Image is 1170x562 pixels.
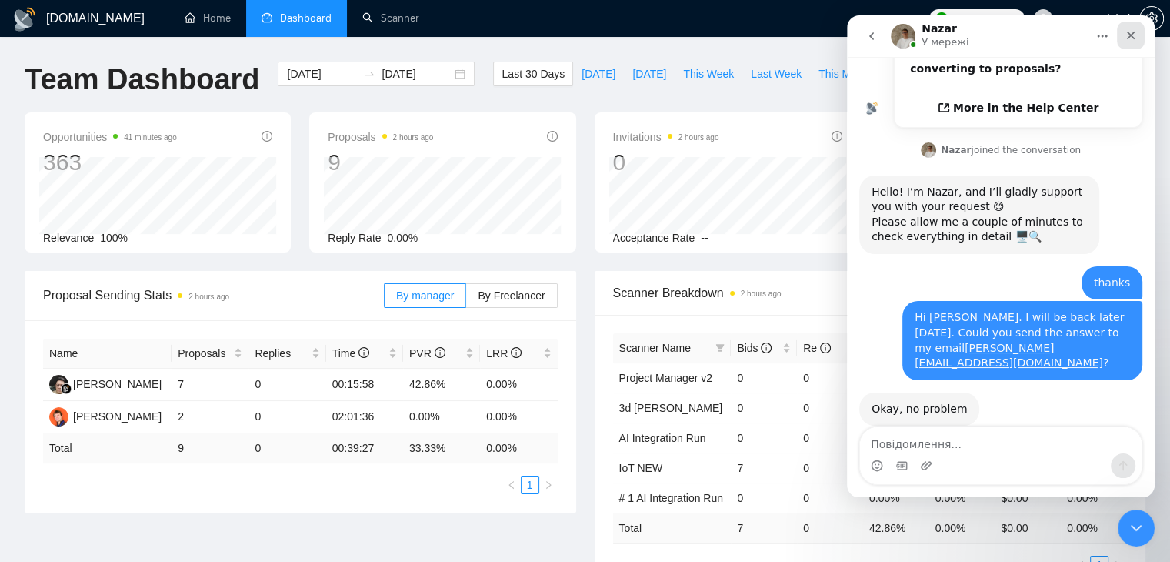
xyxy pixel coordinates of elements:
th: Proposals [172,339,248,369]
a: DF[PERSON_NAME] [49,377,162,390]
span: info-circle [358,347,369,358]
span: -- [701,232,708,244]
button: right [539,476,558,494]
span: left [507,480,516,490]
a: OK[PERSON_NAME] [49,410,162,422]
td: 0.00% [403,401,480,433]
div: 363 [43,148,177,177]
button: Last Week [742,62,810,86]
td: 42.86% [403,369,480,401]
span: Opportunities [43,128,177,146]
span: Time [332,347,369,360]
span: Bids [737,342,772,354]
td: 7 [731,453,797,483]
span: setting [1140,12,1163,25]
button: This Week [675,62,742,86]
td: 0.00% [1061,483,1127,513]
td: 2 [172,401,248,433]
th: Name [43,339,172,369]
td: 0.00 % [480,433,557,463]
span: Replies [255,345,308,362]
span: info-circle [820,343,831,353]
iframe: Intercom live chat [1118,510,1155,547]
td: 0 [248,401,325,433]
td: Total [43,433,172,463]
td: 7 [172,369,248,401]
span: PVR [409,347,445,360]
span: Last Week [751,65,802,82]
span: Reply Rate [328,232,381,244]
img: gigradar-bm.png [61,383,72,394]
div: 9 [328,148,433,177]
span: filter [715,343,725,353]
span: 0.00% [388,232,418,244]
td: 02:01:36 [326,401,403,433]
a: homeHome [185,12,231,25]
span: info-circle [511,347,522,358]
td: 33.33 % [403,433,480,463]
img: upwork-logo.png [935,12,948,25]
button: [DATE] [624,62,675,86]
span: LRR [486,347,522,360]
img: logo [12,7,37,32]
span: info-circle [435,347,445,358]
td: 0 [797,363,863,393]
a: 3d [PERSON_NAME] [619,402,723,414]
td: 0 [248,369,325,401]
td: 0 [797,483,863,513]
span: info-circle [547,131,558,142]
button: [DATE] [573,62,624,86]
span: info-circle [262,131,272,142]
td: 0.00% [863,483,929,513]
button: This Month [810,62,880,86]
td: 0.00% [480,401,557,433]
button: setting [1139,6,1164,31]
span: 100% [100,232,128,244]
time: 2 hours ago [678,133,719,142]
span: 380 [1002,10,1018,27]
span: [DATE] [582,65,615,82]
span: to [363,68,375,80]
span: info-circle [761,343,772,353]
td: 0 [731,483,797,513]
button: Last 30 Days [493,62,573,86]
span: Scanner Name [619,342,691,354]
a: # 1 AI Integration Run [619,492,723,504]
h1: Team Dashboard [25,62,259,98]
time: 2 hours ago [188,293,229,301]
span: Last 30 Days [502,65,565,82]
a: 1 [522,477,538,493]
td: 0 [797,393,863,423]
td: 00:39:27 [326,433,403,463]
span: [DATE] [632,65,666,82]
span: Connects: [952,10,998,27]
td: 0.00% [929,483,995,513]
td: 0 [797,513,863,543]
td: 0.00 % [929,513,995,543]
span: info-circle [832,131,842,142]
span: swap-right [363,68,375,80]
span: By Freelancer [478,289,545,302]
span: dashboard [262,12,272,23]
img: OK [49,407,68,427]
a: AI Integration Run [619,432,706,444]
